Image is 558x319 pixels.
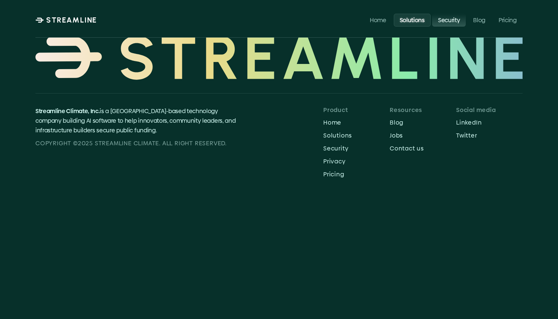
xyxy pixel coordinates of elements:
[364,13,392,26] a: Home
[390,132,456,139] p: Jobs
[35,106,244,135] p: is a [GEOGRAPHIC_DATA]-based technology company building AI software to help innovators, communit...
[390,145,456,152] p: Contact us
[323,117,390,128] a: Home
[456,117,523,128] a: LinkedIn
[456,106,523,113] p: Social media
[35,16,97,24] a: STREAMLINE
[390,130,456,141] a: Jobs
[323,132,390,139] p: Solutions
[323,156,390,167] a: Privacy
[323,119,390,126] p: Home
[323,106,390,113] p: Product
[400,16,425,23] p: Solutions
[323,143,390,154] a: Security
[35,139,244,148] p: Copyright ©2025 Streamline CLIMATE. all right reserved.
[390,119,456,126] p: Blog
[323,158,390,165] p: Privacy
[438,16,460,23] p: Security
[390,117,456,128] a: Blog
[323,171,390,178] p: Pricing
[456,132,523,139] p: Twitter
[390,143,456,154] a: Contact us
[456,130,523,141] a: Twitter
[323,169,390,180] a: Pricing
[456,119,523,126] p: LinkedIn
[35,107,100,115] span: Streamline Climate, Inc.
[390,106,456,113] p: Resources
[473,16,486,23] p: Blog
[323,145,390,152] p: Security
[493,13,523,26] a: Pricing
[432,13,466,26] a: Security
[499,16,517,23] p: Pricing
[370,16,386,23] p: Home
[46,16,97,24] p: STREAMLINE
[468,13,492,26] a: Blog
